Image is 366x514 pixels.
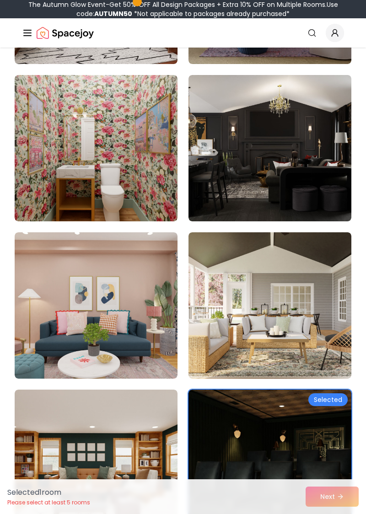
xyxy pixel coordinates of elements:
[37,24,94,42] img: Spacejoy Logo
[22,18,344,48] nav: Global
[94,9,132,18] b: AUTUMN50
[7,499,90,506] p: Please select at least 5 rooms
[7,487,90,498] p: Selected 1 room
[308,393,348,406] div: Selected
[15,75,178,221] img: Room room-9
[188,232,351,379] img: Room room-12
[15,232,178,379] img: Room room-11
[37,24,94,42] a: Spacejoy
[188,75,351,221] img: Room room-10
[132,9,290,18] span: *Not applicable to packages already purchased*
